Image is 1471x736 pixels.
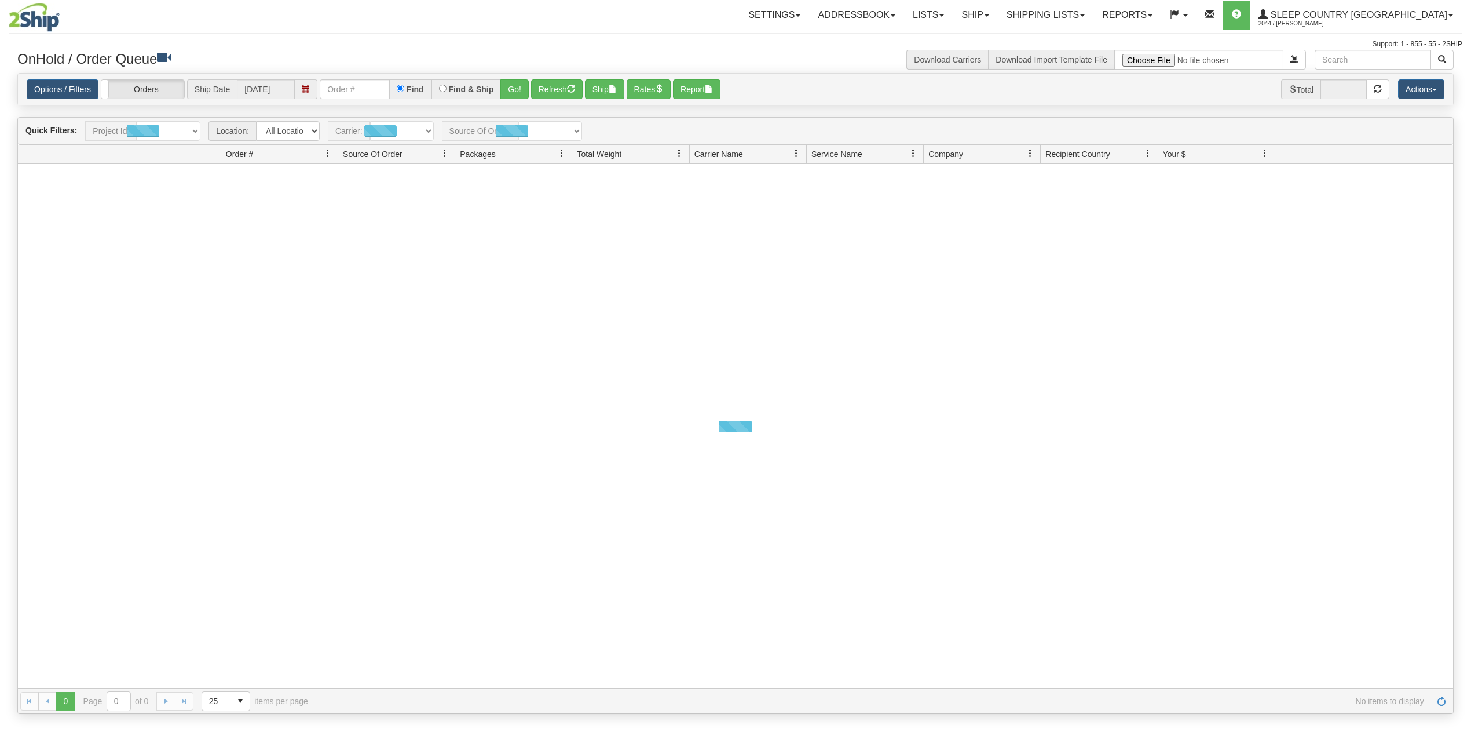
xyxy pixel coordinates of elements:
span: Total [1281,79,1321,99]
a: Download Import Template File [996,55,1107,64]
input: Search [1315,50,1431,70]
a: Reports [1093,1,1161,30]
span: Page 0 [56,692,75,711]
a: Sleep Country [GEOGRAPHIC_DATA] 2044 / [PERSON_NAME] [1250,1,1462,30]
span: Service Name [811,148,862,160]
span: Total Weight [577,148,621,160]
span: Carrier Name [694,148,743,160]
span: Order # [226,148,253,160]
span: 2044 / [PERSON_NAME] [1258,18,1345,30]
div: grid toolbar [18,118,1453,145]
span: No items to display [324,697,1424,706]
a: Carrier Name filter column settings [786,144,806,163]
a: Settings [740,1,809,30]
span: select [231,692,250,711]
a: Service Name filter column settings [903,144,923,163]
input: Order # [320,79,389,99]
span: items per page [202,691,308,711]
button: Refresh [531,79,583,99]
button: Report [673,79,720,99]
button: Rates [627,79,671,99]
a: Recipient Country filter column settings [1138,144,1158,163]
a: Addressbook [809,1,904,30]
span: Page sizes drop down [202,691,250,711]
span: Ship Date [187,79,237,99]
a: Shipping lists [998,1,1093,30]
a: Lists [904,1,953,30]
label: Find [407,85,424,93]
a: Ship [953,1,997,30]
span: 25 [209,695,224,707]
label: Orders [101,80,184,99]
h3: OnHold / Order Queue [17,50,727,67]
label: Find & Ship [449,85,494,93]
span: Location: [208,121,256,141]
a: Options / Filters [27,79,98,99]
button: Go! [500,79,529,99]
span: Recipient Country [1045,148,1110,160]
a: Company filter column settings [1020,144,1040,163]
a: Your $ filter column settings [1255,144,1275,163]
span: Source Of Order [343,148,402,160]
button: Actions [1398,79,1444,99]
div: Support: 1 - 855 - 55 - 2SHIP [9,39,1462,49]
span: Page of 0 [83,691,149,711]
a: Source Of Order filter column settings [435,144,455,163]
a: Total Weight filter column settings [669,144,689,163]
a: Order # filter column settings [318,144,338,163]
span: Your $ [1163,148,1186,160]
iframe: chat widget [1444,309,1470,427]
button: Search [1430,50,1454,70]
label: Quick Filters: [25,125,77,136]
span: Company [928,148,963,160]
img: logo2044.jpg [9,3,60,32]
input: Import [1115,50,1283,70]
span: Packages [460,148,495,160]
button: Ship [585,79,624,99]
a: Refresh [1432,692,1451,711]
a: Download Carriers [914,55,981,64]
a: Packages filter column settings [552,144,572,163]
span: Sleep Country [GEOGRAPHIC_DATA] [1268,10,1447,20]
